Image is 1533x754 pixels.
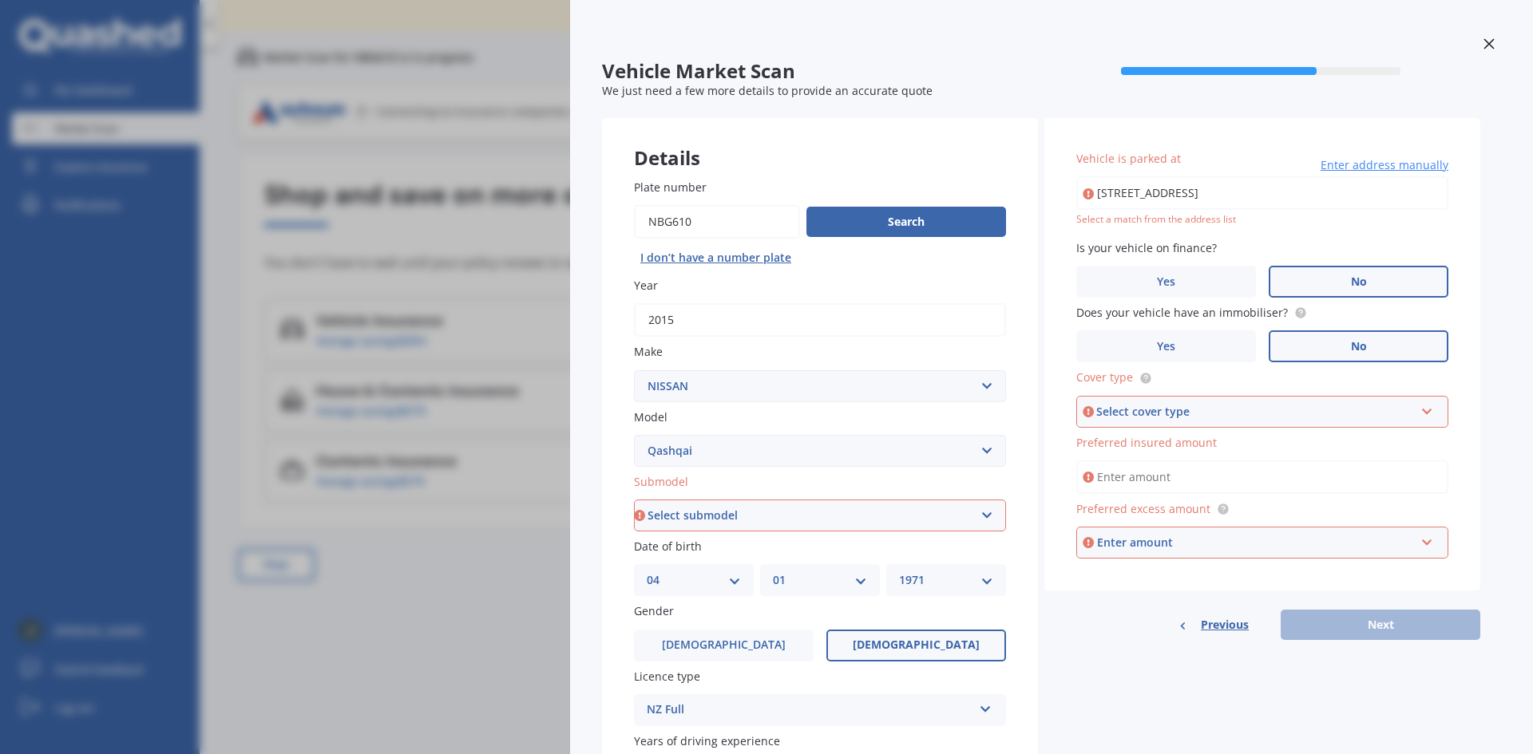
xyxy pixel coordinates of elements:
[1321,157,1448,173] span: Enter address manually
[634,205,800,239] input: Enter plate number
[634,278,658,293] span: Year
[1351,275,1367,289] span: No
[634,345,663,360] span: Make
[662,638,786,652] span: [DEMOGRAPHIC_DATA]
[602,60,1041,83] span: Vehicle Market Scan
[1076,240,1217,255] span: Is your vehicle on finance?
[602,118,1038,166] div: Details
[1201,613,1249,637] span: Previous
[1096,403,1414,420] div: Select cover type
[634,245,798,270] button: I don’t have a number plate
[1076,176,1448,210] input: Enter address
[634,180,707,195] span: Plate number
[1157,275,1175,289] span: Yes
[1351,340,1367,353] span: No
[853,638,980,652] span: [DEMOGRAPHIC_DATA]
[1076,305,1288,320] span: Does your vehicle have an immobiliser?
[1157,340,1175,353] span: Yes
[634,303,1006,337] input: YYYY
[647,701,972,720] div: NZ Full
[1076,460,1448,494] input: Enter amount
[634,409,667,424] span: Model
[634,669,700,684] span: Licence type
[634,733,780,748] span: Years of driving experience
[806,207,1006,237] button: Search
[634,539,702,554] span: Date of birth
[1076,370,1133,385] span: Cover type
[602,83,933,98] span: We just need a few more details to provide an accurate quote
[634,474,688,489] span: Submodel
[1076,151,1181,166] span: Vehicle is parked at
[1076,501,1210,516] span: Preferred excess amount
[1076,213,1448,227] div: Select a match from the address list
[634,604,674,619] span: Gender
[1076,435,1217,450] span: Preferred insured amount
[1097,534,1415,551] div: Enter amount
